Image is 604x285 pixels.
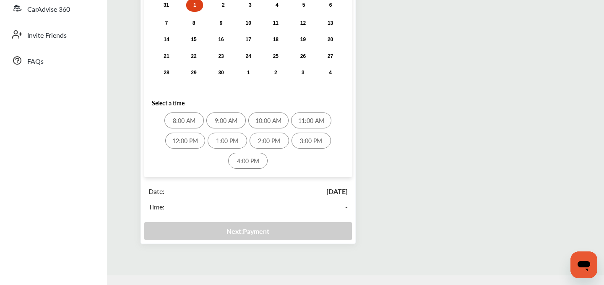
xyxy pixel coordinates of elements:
div: Choose Sunday, August 31st, 2025 [159,0,173,10]
div: Choose Tuesday, September 16th, 2025 [214,35,228,44]
div: Choose Saturday, September 6th, 2025 [324,0,337,10]
div: 1 [190,2,200,8]
div: 1 [243,70,253,76]
div: 14 [161,37,172,43]
div: 28 [161,70,172,76]
div: 31 [161,2,171,8]
div: Choose Friday, September 12th, 2025 [296,18,310,28]
div: 8 [189,20,199,26]
div: 16 [216,37,226,43]
a: Next:Payment [144,222,352,240]
div: [DATE] [326,187,348,195]
div: Choose Wednesday, October 1st, 2025 [242,68,255,78]
div: - [345,203,348,211]
div: 8:00 AM [164,112,204,128]
div: 22 [189,53,199,60]
div: Choose Tuesday, September 9th, 2025 [214,18,228,28]
div: Choose Thursday, October 2nd, 2025 [269,68,282,78]
a: Invite Friends [8,24,99,45]
h3: Select a time [148,95,348,107]
div: Choose Friday, October 3rd, 2025 [296,68,310,78]
div: 13 [325,20,336,26]
div: Choose Thursday, September 25th, 2025 [269,52,282,61]
div: 3 [298,70,308,76]
div: Choose Saturday, September 27th, 2025 [324,52,337,61]
div: 12:00 PM [165,133,205,149]
div: 11:00 AM [291,112,331,128]
div: Choose Wednesday, September 17th, 2025 [242,35,255,44]
div: Time : [148,203,164,211]
div: 2 [271,70,281,76]
div: 5 [299,2,309,8]
span: Invite Friends [27,30,67,41]
div: 7 [161,20,172,26]
div: 20 [325,37,336,43]
div: Choose Wednesday, September 3rd, 2025 [243,0,257,10]
div: Choose Saturday, September 13th, 2025 [324,18,337,28]
div: 1:00 PM [208,133,247,149]
div: 9:00 AM [206,112,246,128]
div: 10 [243,20,253,26]
div: 12 [298,20,308,26]
div: 6 [325,2,336,8]
div: Choose Wednesday, September 24th, 2025 [242,52,255,61]
div: 10:00 AM [248,112,289,128]
div: 23 [216,53,226,60]
div: 2 [218,2,228,8]
div: Date : [148,187,164,195]
div: Choose Saturday, October 4th, 2025 [324,68,337,78]
div: Choose Tuesday, September 2nd, 2025 [216,0,230,10]
a: FAQs [8,50,99,71]
div: Choose Thursday, September 18th, 2025 [269,35,282,44]
div: 30 [216,70,226,76]
div: 2:00 PM [250,133,289,149]
div: Choose Monday, September 15th, 2025 [187,35,200,44]
iframe: Button to launch messaging window [570,251,597,278]
div: 27 [325,53,336,60]
span: CarAdvise 360 [27,4,70,15]
div: Choose Tuesday, September 30th, 2025 [214,68,228,78]
div: 15 [189,37,199,43]
div: Choose Thursday, September 4th, 2025 [270,0,284,10]
div: 18 [271,37,281,43]
div: 3:00 PM [292,133,331,149]
div: 19 [298,37,308,43]
div: 25 [271,53,281,60]
div: Choose Sunday, September 21st, 2025 [160,52,173,61]
div: Choose Thursday, September 11th, 2025 [269,18,282,28]
div: 3 [245,2,255,8]
span: FAQs [27,56,44,67]
div: Choose Saturday, September 20th, 2025 [324,35,337,44]
div: 4 [325,70,336,76]
div: 9 [216,20,226,26]
div: Choose Sunday, September 28th, 2025 [160,68,173,78]
div: Choose Friday, September 5th, 2025 [297,0,310,10]
div: Choose Friday, September 26th, 2025 [296,52,310,61]
div: Choose Monday, September 8th, 2025 [187,18,200,28]
div: Choose Wednesday, September 10th, 2025 [242,18,255,28]
div: 17 [243,37,253,43]
div: 29 [189,70,199,76]
div: Choose Sunday, September 7th, 2025 [160,18,173,28]
div: 4 [272,2,282,8]
div: 24 [243,53,253,60]
div: 21 [161,53,172,60]
div: Choose Tuesday, September 23rd, 2025 [214,52,228,61]
div: Choose Monday, September 22nd, 2025 [187,52,200,61]
div: 11 [271,20,281,26]
div: Choose Friday, September 19th, 2025 [296,35,310,44]
div: 26 [298,53,308,60]
div: 4:00 PM [228,153,268,169]
div: Choose Sunday, September 14th, 2025 [160,35,173,44]
div: Choose Monday, September 29th, 2025 [187,68,200,78]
